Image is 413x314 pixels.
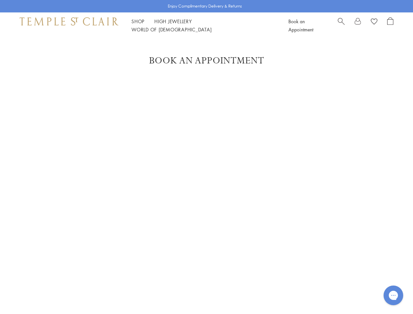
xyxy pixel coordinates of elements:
[154,18,192,25] a: High JewelleryHigh Jewellery
[131,18,145,25] a: ShopShop
[387,17,393,34] a: Open Shopping Bag
[338,17,345,34] a: Search
[131,26,212,33] a: World of [DEMOGRAPHIC_DATA]World of [DEMOGRAPHIC_DATA]
[26,55,387,67] h1: Book An Appointment
[168,3,242,9] p: Enjoy Complimentary Delivery & Returns
[371,17,377,27] a: View Wishlist
[380,283,406,307] iframe: Gorgias live chat messenger
[288,18,313,33] a: Book an Appointment
[131,17,274,34] nav: Main navigation
[20,17,118,25] img: Temple St. Clair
